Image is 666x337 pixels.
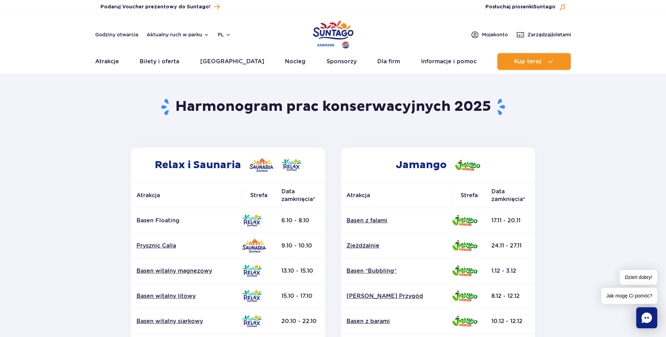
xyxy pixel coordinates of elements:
td: 10.12 - 12.12 [486,309,535,334]
img: Jamango [452,215,477,226]
span: Dzień dobry! [620,270,657,285]
img: Relax [282,159,301,171]
a: Podaruj Voucher prezentowy do Suntago! [100,2,220,12]
th: Strefa [452,183,486,208]
img: Relax [242,265,262,277]
h2: Relax i Saunaria [131,148,325,182]
td: 20.10 - 22.10 [276,309,325,334]
p: Basen Floating [136,217,237,224]
img: Jamango [452,316,477,327]
img: Relax [242,215,262,227]
img: Jamango [455,160,480,171]
button: pl [218,31,231,38]
span: Kup teraz [514,58,542,65]
a: Nocleg [285,53,306,70]
a: [PERSON_NAME] Przygód [346,292,447,300]
a: Basen z falami [346,217,447,224]
a: [GEOGRAPHIC_DATA] [200,53,264,70]
td: 13.10 - 15.10 [276,258,325,284]
a: Zarządzajbiletami [516,30,571,39]
h1: Harmonogram prac konserwacyjnych 2025 [128,98,538,116]
img: Saunaria [250,158,273,172]
span: Podaruj Voucher prezentowy do Suntago! [100,3,210,10]
a: Basen “Bubbling” [346,267,447,275]
a: Mojekonto [471,30,508,39]
td: 24.11 - 27.11 [486,233,535,258]
div: Chat [636,307,657,328]
a: Park of Poland [313,17,353,50]
th: Data zamknięcia* [276,183,325,208]
span: Zarządzaj biletami [527,31,571,38]
th: Atrakcja [131,183,242,208]
td: 8.12 - 12.12 [486,284,535,309]
h2: Jamango [341,148,535,182]
a: Informacje i pomoc [421,53,477,70]
img: Jamango [452,240,477,251]
td: 1.12 - 3.12 [486,258,535,284]
a: Basen witalny litowy [136,292,237,300]
a: Godziny otwarcia [95,31,138,38]
img: Saunaria [242,239,266,253]
a: Bilety i oferta [140,53,179,70]
th: Strefa [242,183,276,208]
button: Aktualny ruch w parku [147,32,209,37]
span: Suntago [533,5,555,9]
a: Sponsorzy [327,53,357,70]
td: 9.10 - 10.10 [276,233,325,258]
td: 6.10 - 8.10 [276,208,325,233]
td: 15.10 - 17.10 [276,284,325,309]
img: Jamango [452,265,477,276]
button: Kup teraz [497,53,571,70]
th: Atrakcja [341,183,452,208]
a: Dla firm [377,53,400,70]
button: Posłuchaj piosenkiSuntago [485,3,566,10]
a: Prysznic Calla [136,242,237,250]
span: Moje konto [482,31,508,38]
a: Basen z barami [346,317,447,325]
img: Jamango [452,291,477,301]
span: Posłuchaj piosenki [485,3,555,10]
a: Atrakcje [95,53,119,70]
a: Basen witalny siarkowy [136,317,237,325]
img: Relax [242,290,262,302]
span: Jak mogę Ci pomóc? [601,288,657,304]
td: 17.11 - 20.11 [486,208,535,233]
img: Relax [242,315,262,327]
a: Zjeżdżalnie [346,242,447,250]
a: Basen witalny magnezowy [136,267,237,275]
th: Data zamknięcia* [486,183,535,208]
